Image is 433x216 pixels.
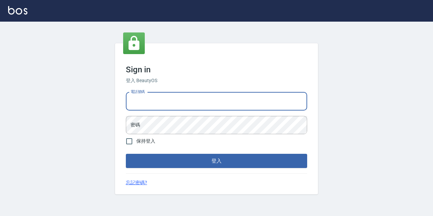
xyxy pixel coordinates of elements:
span: 保持登入 [136,138,155,145]
label: 電話號碼 [131,89,145,94]
img: Logo [8,6,27,15]
h3: Sign in [126,65,307,74]
h6: 登入 BeautyOS [126,77,307,84]
a: 忘記密碼? [126,179,147,186]
button: 登入 [126,154,307,168]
